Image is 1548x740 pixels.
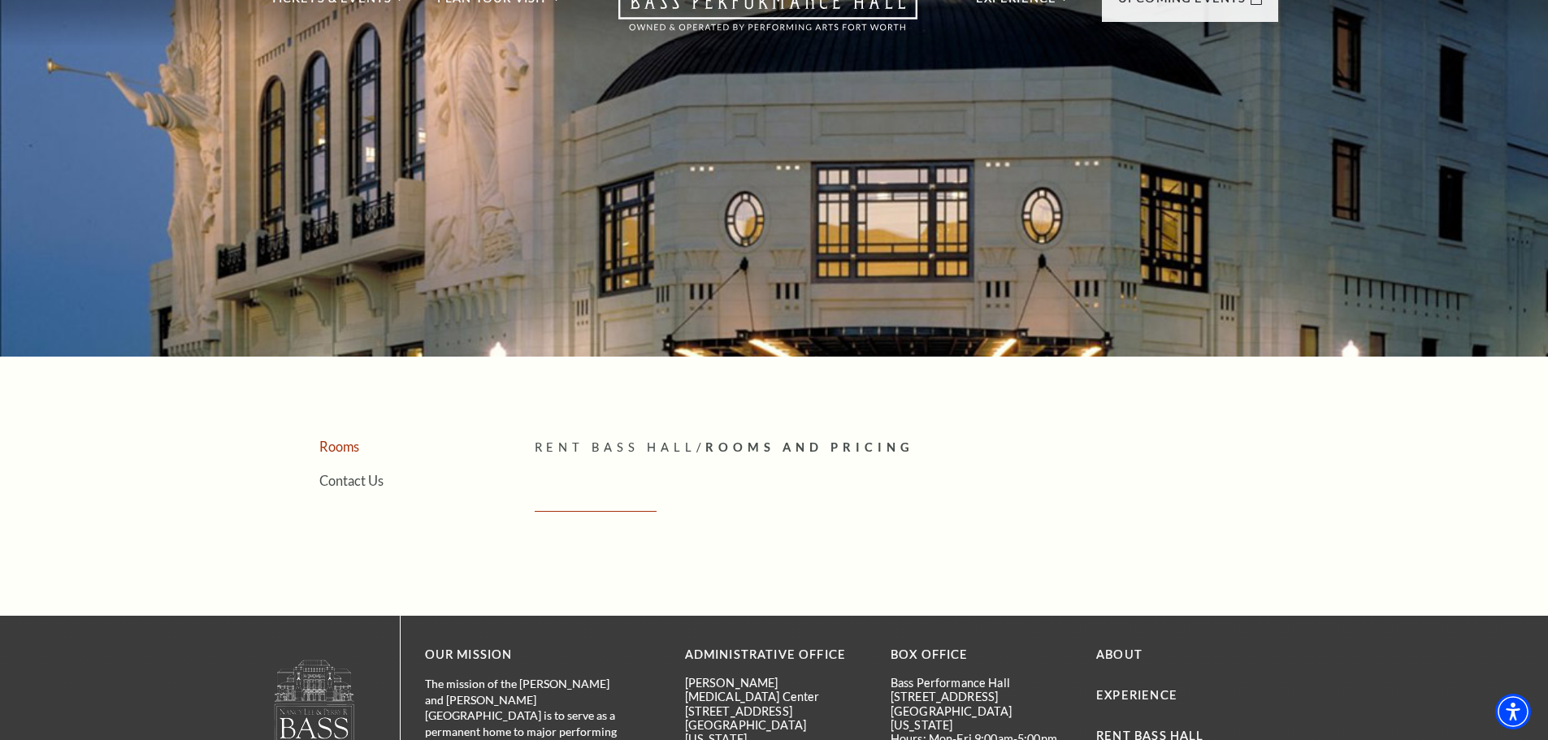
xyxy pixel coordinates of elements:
p: [STREET_ADDRESS] [685,704,866,718]
a: Rooms [319,439,359,454]
p: Bass Performance Hall [891,676,1072,690]
a: About [1096,647,1143,661]
div: Accessibility Menu [1495,694,1531,729]
p: [PERSON_NAME][MEDICAL_DATA] Center [685,676,866,704]
a: Experience [1096,688,1177,702]
p: Administrative Office [685,645,866,665]
span: Rent Bass Hall [535,440,697,454]
p: BOX OFFICE [891,645,1072,665]
span: Rooms And Pricing [705,440,914,454]
a: Contact Us [319,473,384,488]
p: OUR MISSION [425,645,628,665]
p: / [535,438,1278,458]
p: [GEOGRAPHIC_DATA][US_STATE] [891,704,1072,733]
p: [STREET_ADDRESS] [891,690,1072,703]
